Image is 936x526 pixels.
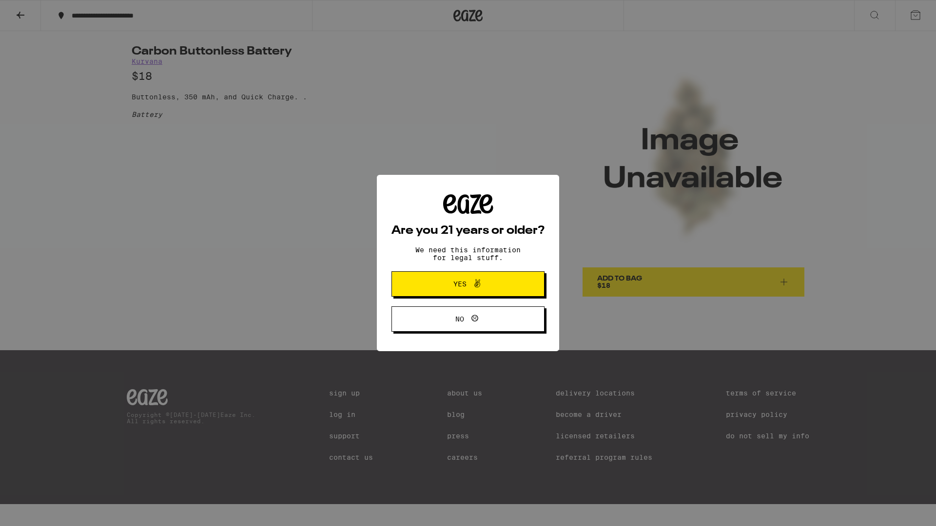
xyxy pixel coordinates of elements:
[407,246,529,262] p: We need this information for legal stuff.
[391,225,545,237] h2: Are you 21 years or older?
[455,316,464,322] span: No
[391,306,545,332] button: No
[875,497,926,521] iframe: Opens a widget where you can find more information
[453,281,467,287] span: Yes
[391,271,545,297] button: Yes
